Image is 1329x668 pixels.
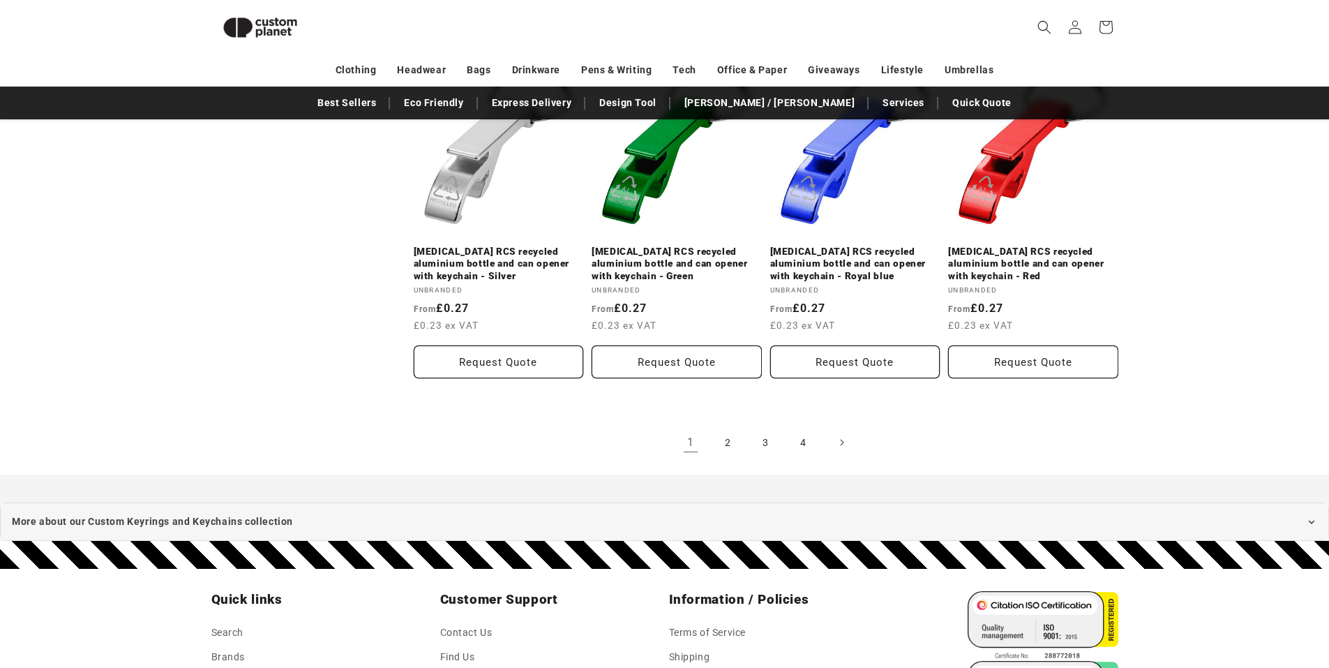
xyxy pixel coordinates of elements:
a: Pens & Writing [581,58,652,82]
a: Page 3 [751,427,781,458]
nav: Pagination [414,427,1118,458]
h2: Customer Support [440,591,661,608]
a: Terms of Service [669,624,746,645]
a: Giveaways [808,58,859,82]
a: Clothing [336,58,377,82]
button: Request Quote [948,346,1118,378]
button: Request Quote [414,346,584,378]
a: [MEDICAL_DATA] RCS recycled aluminium bottle and can opener with keychain - Red [948,246,1118,283]
a: Headwear [397,58,446,82]
summary: Search [1029,12,1060,43]
a: Eco Friendly [397,91,470,115]
a: Contact Us [440,624,493,645]
h2: Quick links [211,591,432,608]
a: Umbrellas [945,58,993,82]
a: [MEDICAL_DATA] RCS recycled aluminium bottle and can opener with keychain - Silver [414,246,584,283]
a: Services [876,91,931,115]
a: Express Delivery [485,91,579,115]
a: Office & Paper [717,58,787,82]
a: Bags [467,58,490,82]
a: [PERSON_NAME] / [PERSON_NAME] [677,91,862,115]
a: [MEDICAL_DATA] RCS recycled aluminium bottle and can opener with keychain - Royal blue [770,246,940,283]
a: Search [211,624,244,645]
iframe: Chat Widget [1096,517,1329,668]
a: Design Tool [592,91,663,115]
button: Request Quote [770,346,940,378]
a: Drinkware [512,58,560,82]
a: Next page [826,427,857,458]
h2: Information / Policies [669,591,889,608]
img: ISO 9001 Certified [968,591,1118,661]
a: Best Sellers [310,91,383,115]
span: More about our Custom Keyrings and Keychains collection [12,513,293,530]
a: Quick Quote [945,91,1019,115]
a: Lifestyle [881,58,924,82]
img: Custom Planet [211,6,309,50]
a: Page 1 [675,427,706,458]
button: Request Quote [592,346,762,378]
a: Tech [673,58,696,82]
a: Page 4 [788,427,819,458]
a: Page 2 [713,427,744,458]
a: [MEDICAL_DATA] RCS recycled aluminium bottle and can opener with keychain - Green [592,246,762,283]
